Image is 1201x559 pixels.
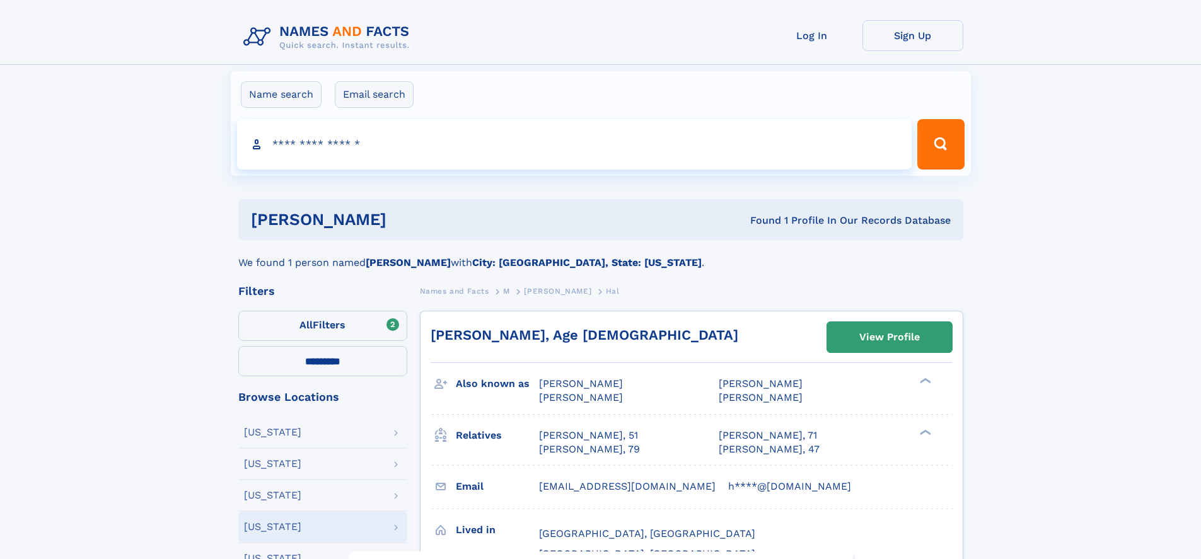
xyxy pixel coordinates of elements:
[539,480,716,492] span: [EMAIL_ADDRESS][DOMAIN_NAME]
[456,373,539,395] h3: Also known as
[472,256,702,268] b: City: [GEOGRAPHIC_DATA], State: [US_STATE]
[859,323,920,352] div: View Profile
[503,287,510,296] span: M
[539,429,638,442] a: [PERSON_NAME], 51
[762,20,862,51] a: Log In
[539,442,640,456] a: [PERSON_NAME], 79
[238,20,420,54] img: Logo Names and Facts
[917,119,964,170] button: Search Button
[917,428,932,436] div: ❯
[539,391,623,403] span: [PERSON_NAME]
[719,429,817,442] a: [PERSON_NAME], 71
[299,319,313,331] span: All
[862,20,963,51] a: Sign Up
[238,311,407,341] label: Filters
[456,425,539,446] h3: Relatives
[244,459,301,469] div: [US_STATE]
[431,327,738,343] a: [PERSON_NAME], Age [DEMOGRAPHIC_DATA]
[503,283,510,299] a: M
[238,285,407,297] div: Filters
[241,81,322,108] label: Name search
[719,442,820,456] a: [PERSON_NAME], 47
[238,240,963,270] div: We found 1 person named with .
[420,283,489,299] a: Names and Facts
[251,212,569,228] h1: [PERSON_NAME]
[719,377,803,389] span: [PERSON_NAME]
[456,476,539,497] h3: Email
[335,81,414,108] label: Email search
[244,522,301,532] div: [US_STATE]
[456,519,539,541] h3: Lived in
[237,119,912,170] input: search input
[568,214,951,228] div: Found 1 Profile In Our Records Database
[539,377,623,389] span: [PERSON_NAME]
[827,322,952,352] a: View Profile
[238,391,407,403] div: Browse Locations
[917,377,932,385] div: ❯
[539,527,755,539] span: [GEOGRAPHIC_DATA], [GEOGRAPHIC_DATA]
[606,287,620,296] span: Hal
[244,490,301,500] div: [US_STATE]
[524,283,591,299] a: [PERSON_NAME]
[366,256,451,268] b: [PERSON_NAME]
[719,391,803,403] span: [PERSON_NAME]
[244,427,301,437] div: [US_STATE]
[524,287,591,296] span: [PERSON_NAME]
